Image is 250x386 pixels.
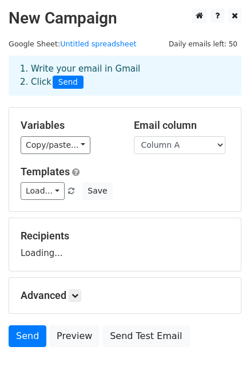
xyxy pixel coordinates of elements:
a: Preview [49,325,100,347]
span: Send [53,76,84,89]
a: Copy/paste... [21,136,90,154]
a: Send [9,325,46,347]
div: Loading... [21,230,229,259]
small: Google Sheet: [9,40,137,48]
h5: Variables [21,119,117,132]
a: Untitled spreadsheet [60,40,136,48]
a: Daily emails left: 50 [165,40,241,48]
div: 1. Write your email in Gmail 2. Click [11,62,239,89]
a: Templates [21,166,70,178]
h5: Recipients [21,230,229,242]
h5: Advanced [21,289,229,302]
a: Send Test Email [102,325,189,347]
button: Save [82,182,112,200]
h5: Email column [134,119,230,132]
span: Daily emails left: 50 [165,38,241,50]
h2: New Campaign [9,9,241,28]
a: Load... [21,182,65,200]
